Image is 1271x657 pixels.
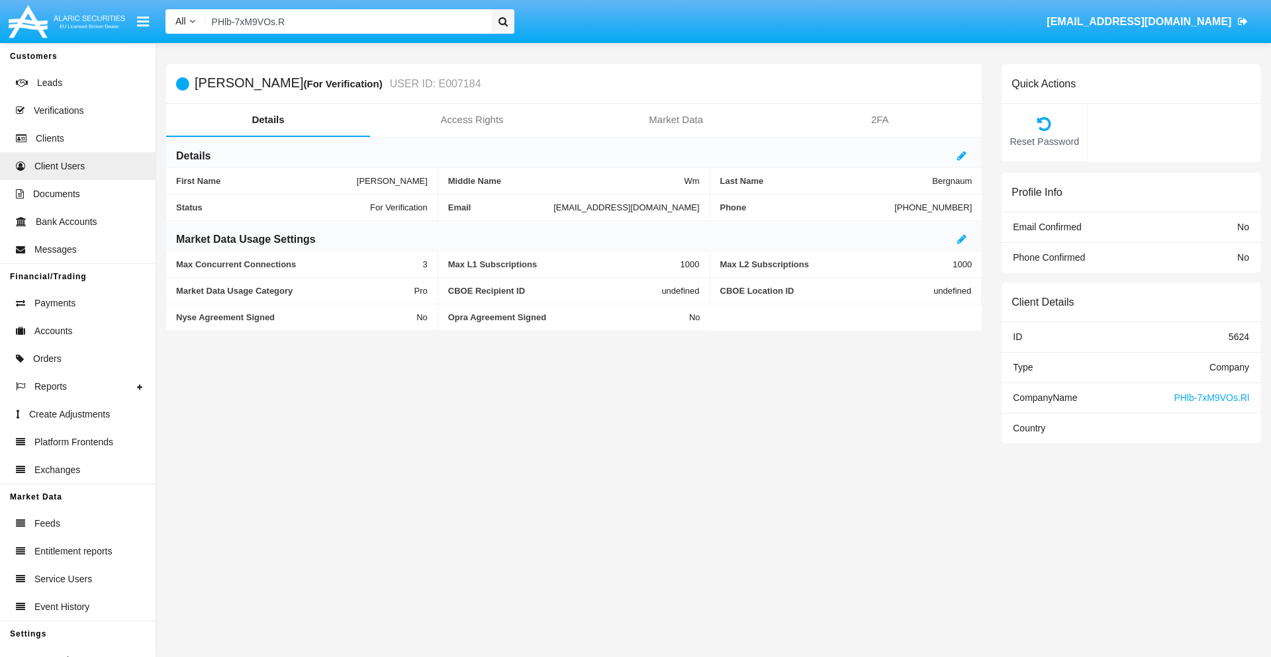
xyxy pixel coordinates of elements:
span: 5624 [1229,331,1249,342]
span: Pro [414,286,428,296]
span: Client Users [34,159,85,173]
span: Bank Accounts [36,215,97,229]
span: Type [1013,362,1033,372]
span: Nyse Agreement Signed [176,312,416,322]
a: Access Rights [370,104,574,136]
small: USER ID: E007184 [387,79,481,89]
span: Market Data Usage Category [176,286,414,296]
span: Payments [34,296,75,310]
span: Orders [33,352,62,366]
span: Feeds [34,517,60,531]
span: Platform Frontends [34,435,113,449]
h5: [PERSON_NAME] [195,76,481,91]
span: [EMAIL_ADDRESS][DOMAIN_NAME] [553,202,699,212]
span: Phone Confirmed [1013,252,1085,263]
span: Company [1209,362,1249,372]
a: Market Data [574,104,778,136]
h6: Market Data Usage Settings [176,232,316,247]
span: Documents [33,187,80,201]
span: Verifications [34,104,83,118]
span: Clients [36,132,64,146]
span: Entitlement reports [34,545,113,558]
span: Phone [720,202,895,212]
span: Max L1 Subscriptions [448,259,681,269]
span: First Name [176,176,357,186]
span: Exchanges [34,463,80,477]
span: [EMAIL_ADDRESS][DOMAIN_NAME] [1047,16,1231,27]
span: For Verification [370,202,428,212]
span: Bergnaum [932,176,972,186]
span: CBOE Location ID [720,286,934,296]
span: Reset Password [1008,135,1080,150]
span: undefined [661,286,699,296]
input: Search [205,9,487,34]
span: Reports [34,380,67,394]
span: No [689,312,700,322]
span: [PHONE_NUMBER] [894,202,972,212]
span: Messages [34,243,77,257]
span: Email Confirmed [1013,222,1081,232]
a: All [165,15,205,28]
span: Last Name [720,176,933,186]
h6: Profile Info [1012,186,1062,198]
span: Opra Agreement Signed [448,312,689,322]
span: undefined [933,286,971,296]
div: (For Verification) [303,76,386,91]
h6: Quick Actions [1012,77,1076,90]
span: Middle Name [448,176,684,186]
span: Max L2 Subscriptions [720,259,953,269]
span: CBOE Recipient ID [448,286,662,296]
span: No [416,312,428,322]
span: No [1237,252,1249,263]
span: Email [448,202,553,212]
span: Status [176,202,370,212]
span: Leads [37,76,62,90]
span: Event History [34,600,89,614]
img: Logo image [7,2,127,41]
a: Details [166,104,370,136]
a: 2FA [778,104,982,136]
h6: Details [176,149,211,163]
span: Country [1013,423,1045,433]
span: [PERSON_NAME] [357,176,428,186]
span: No [1237,222,1249,232]
span: 1000 [681,259,700,269]
span: Max Concurrent Connections [176,259,423,269]
span: Create Adjustments [29,408,110,421]
span: 1000 [953,259,972,269]
h6: Client Details [1012,296,1074,308]
span: PHlb-7xM9VOs.Rl [1174,392,1249,403]
span: 3 [423,259,428,269]
span: Wm [684,176,699,186]
span: Company Name [1013,392,1077,403]
span: ID [1013,331,1022,342]
span: Accounts [34,324,73,338]
a: [EMAIL_ADDRESS][DOMAIN_NAME] [1041,3,1254,40]
span: All [175,16,186,26]
span: Service Users [34,572,92,586]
